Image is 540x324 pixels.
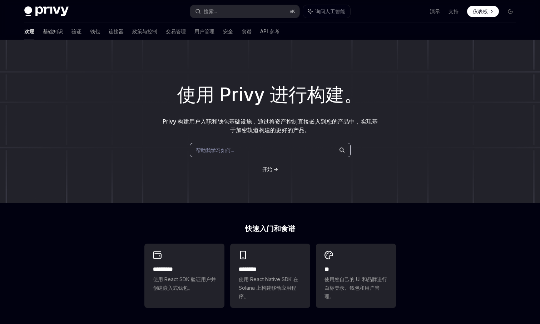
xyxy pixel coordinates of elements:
[239,276,298,299] font: 使用 React Native SDK 在 Solana 上构建移动应用程序。
[194,28,214,34] font: 用户管理
[24,6,69,16] img: 深色标志
[316,244,396,308] a: **使用您自己的 UI 和品牌进行白标登录、钱包和用户管理。
[467,6,499,17] a: 仪表板
[260,28,279,34] font: API 参考
[163,118,378,134] font: Privy 构建用户入职和钱包基础设施，通过将资产控制直接嵌入到您的产品中，实现基于加密轨道构建的更好的产品。
[430,8,440,14] font: 演示
[132,28,157,34] font: 政策与控制
[290,9,292,14] font: ⌘
[71,28,81,34] font: 验证
[71,23,81,40] a: 验证
[90,28,100,34] font: 钱包
[43,23,63,40] a: 基础知识
[315,8,345,14] font: 询问人工智能
[196,147,234,153] font: 帮助我学习如何...
[194,23,214,40] a: 用户管理
[473,8,488,14] font: 仪表板
[242,23,252,40] a: 食谱
[292,9,295,14] font: K
[177,83,363,106] font: 使用 Privy 进行构建。
[166,28,186,34] font: 交易管理
[109,28,124,34] font: 连接器
[505,6,516,17] button: 切换暗模式
[24,28,34,34] font: 欢迎
[230,244,310,308] a: **** ***使用 React Native SDK 在 Solana 上构建移动应用程序。
[262,166,272,173] a: 开始
[303,5,350,18] button: 询问人工智能
[245,224,295,233] font: 快速入门和食谱
[166,23,186,40] a: 交易管理
[223,28,233,34] font: 安全
[90,23,100,40] a: 钱包
[223,23,233,40] a: 安全
[204,8,217,14] font: 搜索...
[242,28,252,34] font: 食谱
[132,23,157,40] a: 政策与控制
[43,28,63,34] font: 基础知识
[449,8,459,15] a: 支持
[449,8,459,14] font: 支持
[430,8,440,15] a: 演示
[109,23,124,40] a: 连接器
[260,23,279,40] a: API 参考
[24,23,34,40] a: 欢迎
[153,276,216,291] font: 使用 React SDK 验证用户并创建嵌入式钱包。
[190,5,299,18] button: 搜索...⌘K
[262,166,272,172] font: 开始
[325,276,387,299] font: 使用您自己的 UI 和品牌进行白标登录、钱包和用户管理。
